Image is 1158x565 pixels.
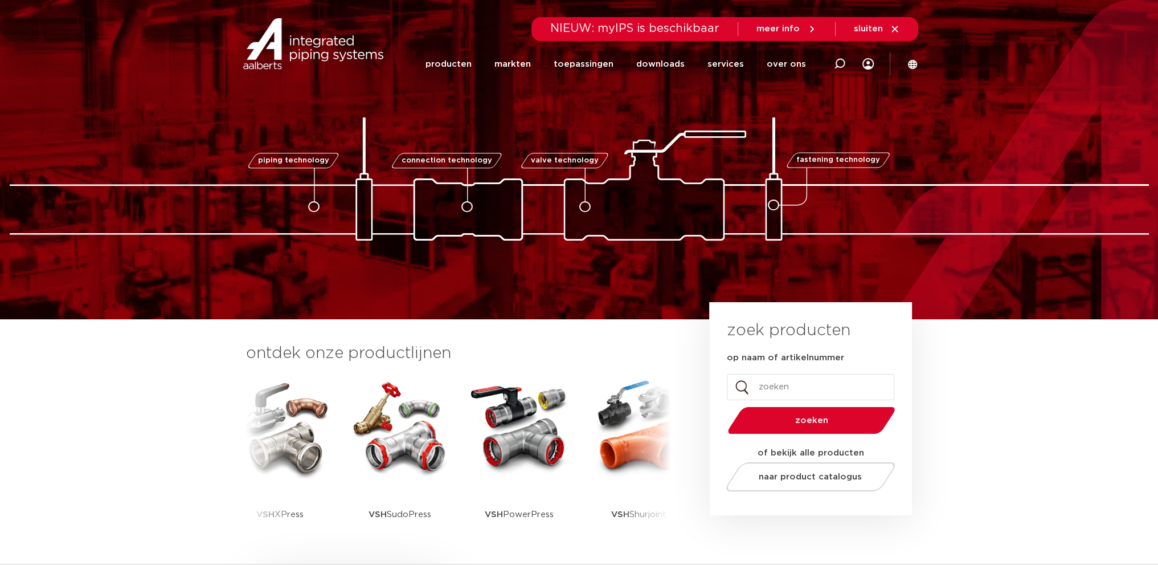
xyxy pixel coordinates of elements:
[854,25,883,33] span: sluiten
[759,473,862,481] span: naar product catalogus
[468,376,571,550] a: VSHPowerPress
[369,510,387,519] strong: VSH
[727,319,850,342] h3: zoek producten
[401,157,492,164] span: connection technology
[758,449,864,457] strong: of bekijk alle producten
[256,510,275,519] strong: VSH
[229,376,332,550] a: VSHXPress
[854,24,900,34] a: sluiten
[425,42,471,86] a: producten
[611,479,666,550] p: Shurjoint
[707,42,743,86] a: services
[258,157,329,164] span: piping technology
[757,416,866,425] span: zoeken
[727,352,844,364] label: op naam of artikelnummer
[494,42,530,86] a: markten
[796,157,880,164] span: fastening technology
[727,374,894,400] input: zoeken
[723,406,899,435] button: zoeken
[611,510,629,519] strong: VSH
[588,376,690,550] a: VSHShurjoint
[246,342,671,365] h3: ontdek onze productlijnen
[369,479,431,550] p: SudoPress
[349,376,451,550] a: VSHSudoPress
[485,479,554,550] p: PowerPress
[553,42,613,86] a: toepassingen
[756,25,800,33] span: meer info
[756,24,817,34] a: meer info
[531,157,599,164] span: valve technology
[550,23,719,34] span: NIEUW: myIPS is beschikbaar
[256,479,304,550] p: XPress
[425,42,805,86] nav: Menu
[485,510,503,519] strong: VSH
[766,42,805,86] a: over ons
[636,42,684,86] a: downloads
[723,462,898,491] a: naar product catalogus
